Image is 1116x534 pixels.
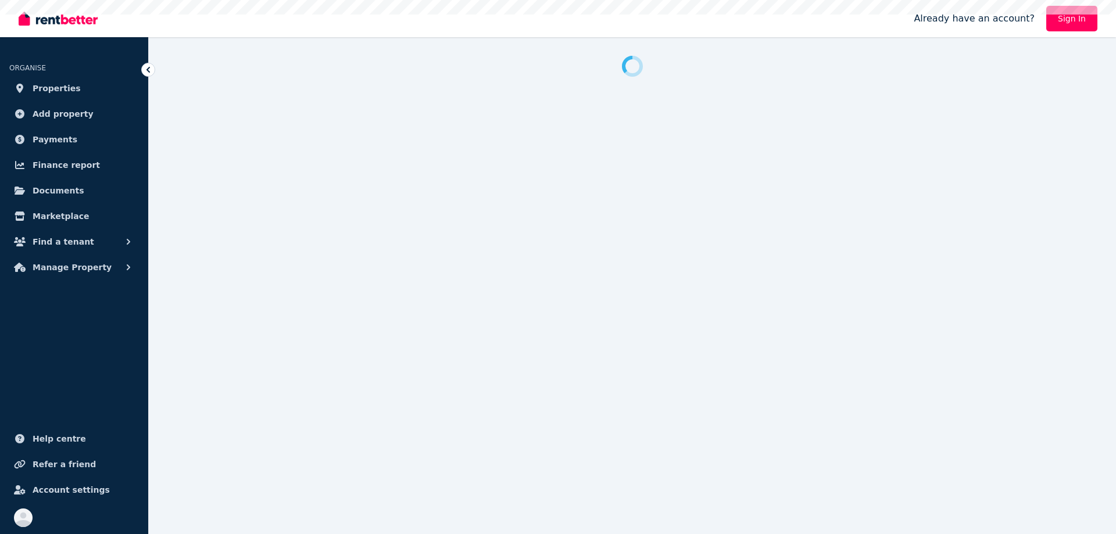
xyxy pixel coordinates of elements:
[9,256,139,279] button: Manage Property
[33,81,81,95] span: Properties
[33,260,112,274] span: Manage Property
[9,230,139,253] button: Find a tenant
[33,158,100,172] span: Finance report
[9,77,139,100] a: Properties
[33,432,86,446] span: Help centre
[9,453,139,476] a: Refer a friend
[9,64,46,72] span: ORGANISE
[33,184,84,198] span: Documents
[19,10,98,27] img: RentBetter
[33,132,77,146] span: Payments
[9,427,139,450] a: Help centre
[33,235,94,249] span: Find a tenant
[9,128,139,151] a: Payments
[9,102,139,126] a: Add property
[9,179,139,202] a: Documents
[9,205,139,228] a: Marketplace
[33,457,96,471] span: Refer a friend
[33,107,94,121] span: Add property
[33,483,110,497] span: Account settings
[33,209,89,223] span: Marketplace
[914,12,1035,26] span: Already have an account?
[9,478,139,501] a: Account settings
[9,153,139,177] a: Finance report
[1046,6,1097,31] a: Sign In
